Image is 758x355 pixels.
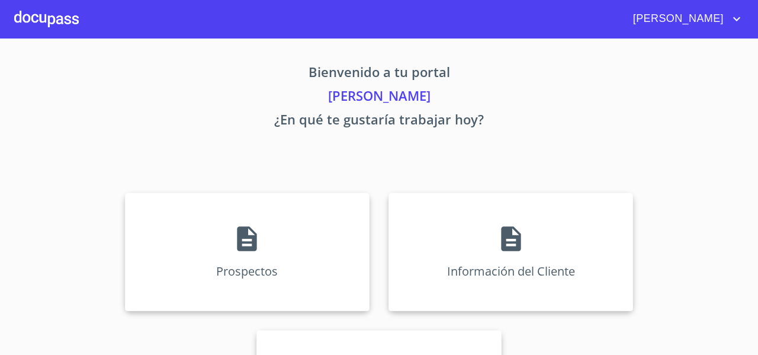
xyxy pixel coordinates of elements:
[14,86,744,110] p: [PERSON_NAME]
[447,263,575,279] p: Información del Cliente
[624,9,730,28] span: [PERSON_NAME]
[14,110,744,133] p: ¿En qué te gustaría trabajar hoy?
[624,9,744,28] button: account of current user
[14,62,744,86] p: Bienvenido a tu portal
[216,263,278,279] p: Prospectos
